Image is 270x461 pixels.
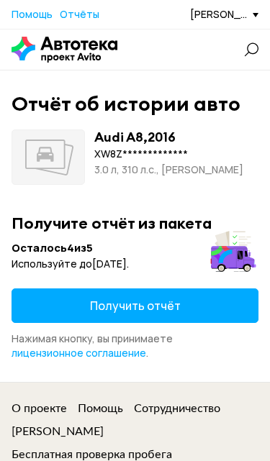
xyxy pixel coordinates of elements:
span: Помощь [12,7,53,21]
span: Отчёты [60,7,99,21]
span: Нажимая кнопку, вы принимаете . [12,332,173,360]
a: О проекте [12,401,67,416]
a: Сотрудничество [134,401,220,416]
span: Получить отчёт [90,298,181,314]
a: Помощь [12,7,53,22]
div: Отчёт об истории авто [12,92,240,117]
a: лицензионное соглашение [12,346,146,360]
div: Получите отчёт из пакета [12,214,258,232]
div: Осталось 4 из 5 [12,241,258,255]
div: Audi A8 , 2016 [94,129,176,145]
a: Помощь [78,401,123,416]
a: Отчёты [60,7,99,22]
div: 3.0 л, 310 л.c., [PERSON_NAME] [94,162,258,178]
button: Получить отчёт [12,288,258,323]
span: лицензионное соглашение [12,346,146,360]
div: Используйте до [DATE] . [12,257,258,271]
div: [PERSON_NAME][EMAIL_ADDRESS][DOMAIN_NAME] [190,7,258,21]
a: [PERSON_NAME] [12,424,104,439]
